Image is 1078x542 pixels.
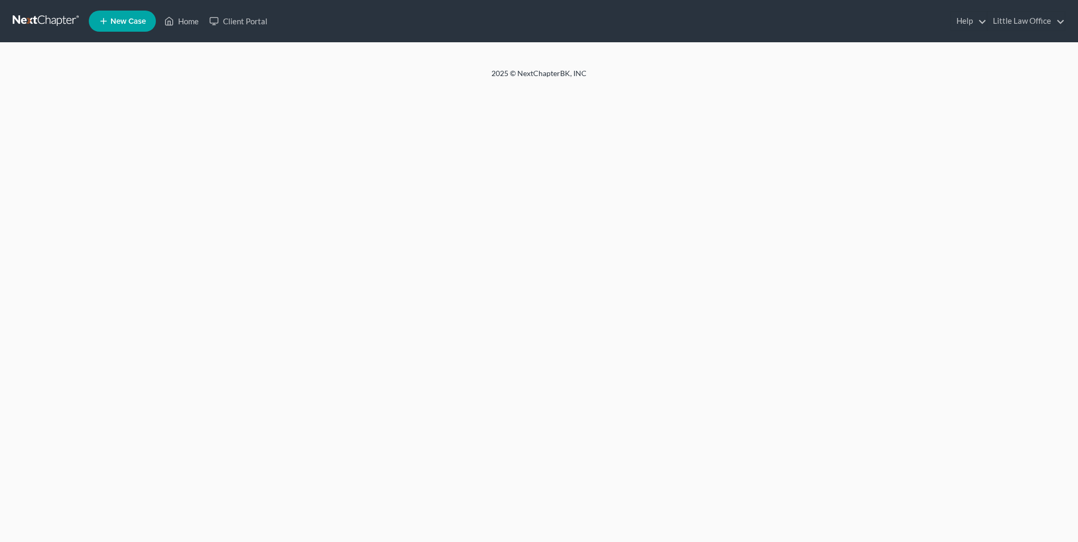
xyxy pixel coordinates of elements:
[951,12,987,31] a: Help
[238,68,840,87] div: 2025 © NextChapterBK, INC
[204,12,273,31] a: Client Portal
[988,12,1065,31] a: Little Law Office
[159,12,204,31] a: Home
[89,11,156,32] new-legal-case-button: New Case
